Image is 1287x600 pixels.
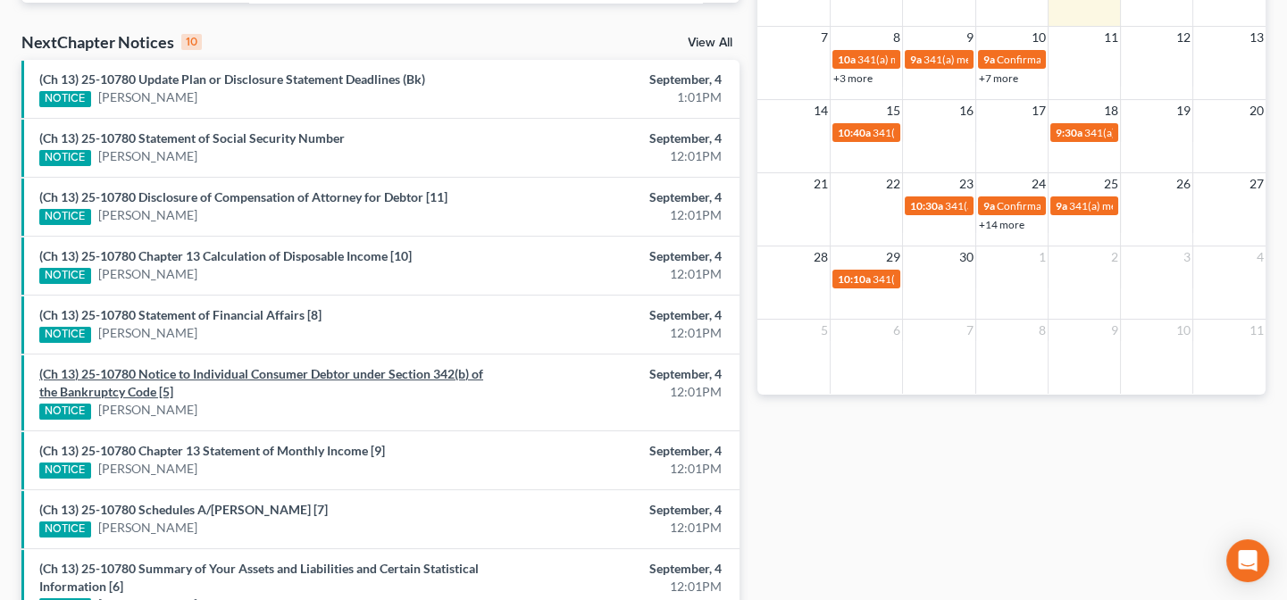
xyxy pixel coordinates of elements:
div: September, 4 [506,247,722,265]
span: 10 [1030,27,1048,48]
span: 341(a) meeting for [PERSON_NAME] [1069,199,1241,212]
span: 9 [1109,320,1120,341]
a: (Ch 13) 25-10780 Chapter 13 Calculation of Disposable Income [10] [39,248,412,263]
a: View All [688,37,732,49]
span: 341(a) meeting for [PERSON_NAME] & [PERSON_NAME] [873,126,1140,139]
span: 10:30a [910,199,943,212]
div: NOTICE [39,462,91,479]
span: 2 [1109,246,1120,268]
a: (Ch 13) 25-10780 Disclosure of Compensation of Attorney for Debtor [11] [39,189,447,204]
div: September, 4 [506,129,722,147]
span: 341(a) meeting for [PERSON_NAME] [923,53,1096,66]
div: 12:01PM [506,519,722,537]
div: 12:01PM [506,460,722,478]
div: 12:01PM [506,206,722,224]
span: 24 [1030,173,1048,195]
a: [PERSON_NAME] [98,460,197,478]
span: 9a [983,199,995,212]
span: 18 [1102,100,1120,121]
a: (Ch 13) 25-10780 Summary of Your Assets and Liabilities and Certain Statistical Information [6] [39,561,479,594]
div: 12:01PM [506,578,722,596]
span: 341(a) meeting for [PERSON_NAME] [945,199,1117,212]
span: 5 [819,320,830,341]
div: September, 4 [506,306,722,324]
span: 4 [1255,246,1266,268]
a: (Ch 13) 25-10780 Schedules A/[PERSON_NAME] [7] [39,502,328,517]
span: 21 [812,173,830,195]
div: September, 4 [506,71,722,88]
span: 9a [1056,199,1067,212]
div: September, 4 [506,365,722,383]
a: [PERSON_NAME] [98,401,197,419]
span: 10:40a [838,126,871,139]
span: 27 [1248,173,1266,195]
div: NOTICE [39,268,91,284]
span: 19 [1174,100,1192,121]
a: +7 more [979,71,1018,85]
a: +3 more [833,71,873,85]
span: 26 [1174,173,1192,195]
div: Open Intercom Messenger [1226,539,1269,582]
div: NextChapter Notices [21,31,202,53]
a: [PERSON_NAME] [98,265,197,283]
div: 1:01PM [506,88,722,106]
div: 12:01PM [506,147,722,165]
a: (Ch 13) 25-10780 Statement of Social Security Number [39,130,345,146]
div: September, 4 [506,501,722,519]
a: [PERSON_NAME] [98,206,197,224]
div: 12:01PM [506,265,722,283]
span: 9a [910,53,922,66]
span: 23 [957,173,975,195]
div: NOTICE [39,404,91,420]
a: (Ch 13) 25-10780 Notice to Individual Consumer Debtor under Section 342(b) of the Bankruptcy Code... [39,366,483,399]
span: 10 [1174,320,1192,341]
div: September, 4 [506,188,722,206]
a: (Ch 13) 25-10780 Update Plan or Disclosure Statement Deadlines (Bk) [39,71,425,87]
span: 9:30a [1056,126,1082,139]
span: 341(a) meeting for [PERSON_NAME] [857,53,1030,66]
span: 9 [965,27,975,48]
a: +14 more [979,218,1024,231]
div: 12:01PM [506,324,722,342]
span: 11 [1248,320,1266,341]
div: September, 4 [506,442,722,460]
span: 9a [983,53,995,66]
div: September, 4 [506,560,722,578]
span: 15 [884,100,902,121]
span: Confirmation hearing for [PERSON_NAME] [997,199,1199,212]
span: 8 [1037,320,1048,341]
span: 17 [1030,100,1048,121]
a: [PERSON_NAME] [98,88,197,106]
span: 16 [957,100,975,121]
div: NOTICE [39,327,91,343]
span: 25 [1102,173,1120,195]
span: 1 [1037,246,1048,268]
span: 14 [812,100,830,121]
a: (Ch 13) 25-10780 Statement of Financial Affairs [8] [39,307,322,322]
span: 11 [1102,27,1120,48]
span: 22 [884,173,902,195]
a: [PERSON_NAME] [98,519,197,537]
a: [PERSON_NAME] [98,324,197,342]
span: 28 [812,246,830,268]
div: NOTICE [39,521,91,537]
span: 341(a) meeting for [PERSON_NAME] [873,272,1045,286]
div: NOTICE [39,150,91,166]
div: NOTICE [39,209,91,225]
span: 13 [1248,27,1266,48]
div: NOTICE [39,91,91,107]
a: [PERSON_NAME] [98,147,197,165]
span: 29 [884,246,902,268]
span: 8 [891,27,902,48]
div: 10 [181,34,202,50]
span: 341(a) meeting for [PERSON_NAME] [1084,126,1257,139]
span: 6 [891,320,902,341]
span: 10a [838,53,856,66]
span: 3 [1182,246,1192,268]
span: 30 [957,246,975,268]
span: 7 [965,320,975,341]
span: 12 [1174,27,1192,48]
span: 7 [819,27,830,48]
div: 12:01PM [506,383,722,401]
span: 20 [1248,100,1266,121]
